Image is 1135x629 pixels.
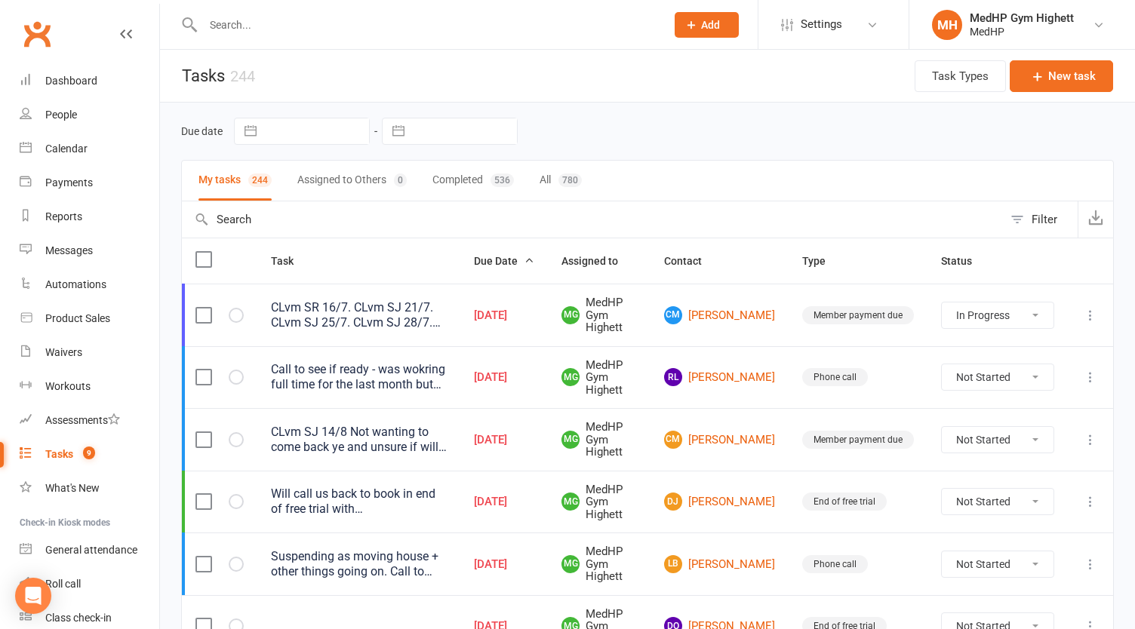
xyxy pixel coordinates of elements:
[45,312,110,324] div: Product Sales
[45,482,100,494] div: What's New
[20,370,159,403] a: Workouts
[664,252,718,270] button: Contact
[664,431,682,449] span: CM
[271,252,310,270] button: Task
[45,380,91,392] div: Workouts
[561,359,637,397] span: MedHP Gym Highett
[540,161,582,201] button: All780
[45,109,77,121] div: People
[561,255,635,267] span: Assigned to
[20,336,159,370] a: Waivers
[561,296,637,334] span: MedHP Gym Highett
[45,414,120,426] div: Assessments
[271,486,447,517] div: Will call us back to book in end of free trial with [PERSON_NAME] after [DATE] when back from tri...
[20,200,159,234] a: Reports
[664,492,682,511] span: DJ
[970,11,1074,25] div: MedHP Gym Highett
[20,471,159,505] a: What's New
[941,252,989,270] button: Status
[45,75,97,87] div: Dashboard
[664,368,775,386] a: RL[PERSON_NAME]
[802,492,887,511] div: End of free trial
[802,368,868,386] div: Phone call
[474,371,534,384] div: [DATE]
[160,50,255,102] h1: Tasks
[18,15,56,53] a: Clubworx
[1010,60,1113,92] button: New task
[45,578,81,590] div: Roll call
[271,255,310,267] span: Task
[181,125,223,137] label: Due date
[675,12,739,38] button: Add
[45,278,106,290] div: Automations
[474,558,534,571] div: [DATE]
[1032,210,1057,229] div: Filter
[802,555,868,573] div: Phone call
[45,346,82,358] div: Waivers
[474,434,534,446] div: [DATE]
[941,255,989,267] span: Status
[45,176,93,189] div: Payments
[664,255,718,267] span: Contact
[932,10,962,40] div: MH
[701,19,720,31] span: Add
[182,201,1003,238] input: Search
[474,309,534,322] div: [DATE]
[20,132,159,166] a: Calendar
[297,161,407,201] button: Assigned to Others0
[801,8,842,41] span: Settings
[802,306,914,324] div: Member payment due
[271,549,447,579] div: Suspending as moving house + other things going on. Call to check in about return dates - Going t...
[20,302,159,336] a: Product Sales
[271,362,447,392] div: Call to see if ready - was wokring full time for the last month but wants to come back after. CLv...
[45,612,112,624] div: Class check-in
[915,60,1006,92] button: Task Types
[561,368,580,386] span: MG
[45,143,88,155] div: Calendar
[561,555,580,573] span: MG
[561,545,637,583] span: MedHP Gym Highett
[45,448,73,460] div: Tasks
[45,244,93,256] div: Messages
[271,300,447,330] div: CLvm SR 16/7. CLvm SJ 21/7. CLvm SJ 25/7. CLvm SJ 28/7. Leave for now AP 1/8
[20,234,159,268] a: Messages
[664,306,775,324] a: CM[PERSON_NAME]
[20,64,159,98] a: Dashboard
[198,14,655,35] input: Search...
[474,252,534,270] button: Due Date
[491,173,514,187] div: 536
[474,255,534,267] span: Due Date
[83,446,95,459] span: 9
[45,210,82,222] div: Reports
[664,306,682,324] span: CM
[561,483,637,521] span: MedHP Gym Highett
[474,496,534,508] div: [DATE]
[561,306,580,324] span: MG
[1003,201,1078,238] button: Filter
[561,252,635,270] button: Assigned to
[20,567,159,601] a: Roll call
[20,98,159,132] a: People
[432,161,514,201] button: Completed536
[664,492,775,511] a: DJ[PERSON_NAME]
[802,255,842,267] span: Type
[664,555,775,573] a: LB[PERSON_NAME]
[20,403,159,437] a: Assessments
[230,67,255,85] div: 244
[20,437,159,471] a: Tasks 9
[271,425,447,455] div: CLvm SJ 14/8 Not wanting to come back ye and unsure if will at all. She said she will come in nea...
[394,173,407,187] div: 0
[664,431,775,449] a: CM[PERSON_NAME]
[664,368,682,386] span: RL
[558,173,582,187] div: 780
[248,173,272,187] div: 244
[970,25,1074,38] div: MedHP
[561,421,637,459] span: MedHP Gym Highett
[561,431,580,449] span: MG
[198,161,272,201] button: My tasks244
[20,166,159,200] a: Payments
[802,252,842,270] button: Type
[20,533,159,567] a: General attendance kiosk mode
[664,555,682,573] span: LB
[561,492,580,511] span: MG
